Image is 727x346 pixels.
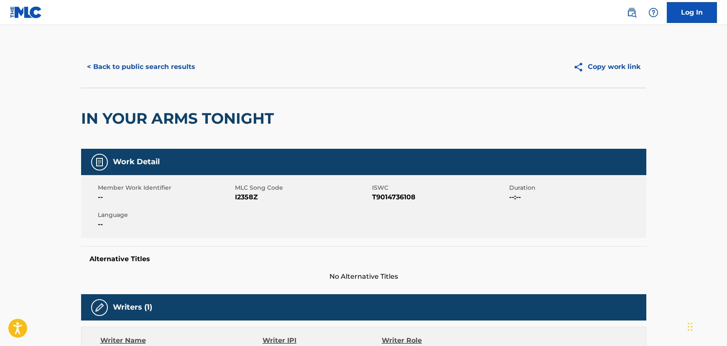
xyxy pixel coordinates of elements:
span: --:-- [509,192,644,202]
span: ISWC [372,183,507,192]
h2: IN YOUR ARMS TONIGHT [81,109,278,128]
img: MLC Logo [10,6,42,18]
img: help [648,8,658,18]
a: Public Search [623,4,640,21]
div: Writer Name [100,336,263,346]
span: MLC Song Code [235,183,370,192]
a: Log In [667,2,717,23]
span: Member Work Identifier [98,183,233,192]
img: Writers [94,303,105,313]
div: Writer IPI [263,336,382,346]
iframe: Chat Widget [685,306,727,346]
h5: Alternative Titles [89,255,638,263]
span: I2358Z [235,192,370,202]
span: T9014736108 [372,192,507,202]
span: Language [98,211,233,219]
h5: Work Detail [113,157,160,167]
div: Drag [688,314,693,339]
button: < Back to public search results [81,56,201,77]
img: Copy work link [573,62,588,72]
span: -- [98,219,233,229]
span: -- [98,192,233,202]
button: Copy work link [567,56,646,77]
span: Duration [509,183,644,192]
img: Work Detail [94,157,105,167]
h5: Writers (1) [113,303,152,312]
div: Writer Role [382,336,490,346]
img: search [627,8,637,18]
span: No Alternative Titles [81,272,646,282]
div: Help [645,4,662,21]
